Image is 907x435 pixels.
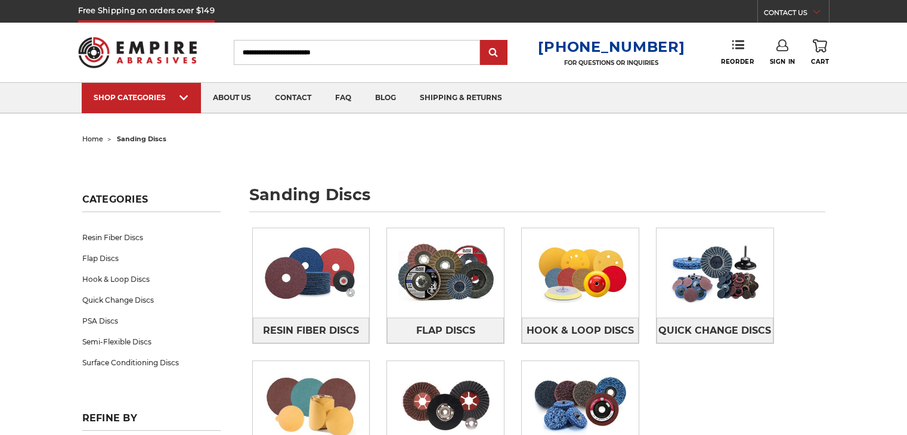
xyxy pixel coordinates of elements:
a: contact [263,83,323,113]
a: Flap Discs [82,248,221,269]
span: Flap Discs [416,321,475,341]
img: Hook & Loop Discs [522,232,639,314]
span: Cart [811,58,829,66]
a: Surface Conditioning Discs [82,352,221,373]
span: Quick Change Discs [658,321,771,341]
span: Hook & Loop Discs [527,321,634,341]
span: Resin Fiber Discs [263,321,359,341]
h5: Categories [82,194,221,212]
img: Resin Fiber Discs [253,232,370,314]
a: PSA Discs [82,310,221,331]
a: Flap Discs [387,318,504,343]
a: Resin Fiber Discs [82,227,221,248]
span: sanding discs [117,135,166,143]
img: Quick Change Discs [657,232,773,314]
a: blog [363,83,408,113]
a: Hook & Loop Discs [82,269,221,290]
a: Cart [811,39,829,66]
a: CONTACT US [764,6,829,23]
a: Resin Fiber Discs [253,318,370,343]
a: home [82,135,103,143]
h5: Refine by [82,412,221,431]
a: faq [323,83,363,113]
a: shipping & returns [408,83,514,113]
a: [PHONE_NUMBER] [538,38,685,55]
img: Empire Abrasives [78,29,197,76]
a: Semi-Flexible Discs [82,331,221,352]
a: Quick Change Discs [657,318,773,343]
h1: sanding discs [249,187,825,212]
div: SHOP CATEGORIES [94,93,189,102]
a: Hook & Loop Discs [522,318,639,343]
a: Reorder [721,39,754,65]
img: Flap Discs [387,232,504,314]
a: Quick Change Discs [82,290,221,310]
span: Sign In [770,58,795,66]
span: Reorder [721,58,754,66]
a: about us [201,83,263,113]
input: Submit [482,41,506,65]
p: FOR QUESTIONS OR INQUIRIES [538,59,685,67]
